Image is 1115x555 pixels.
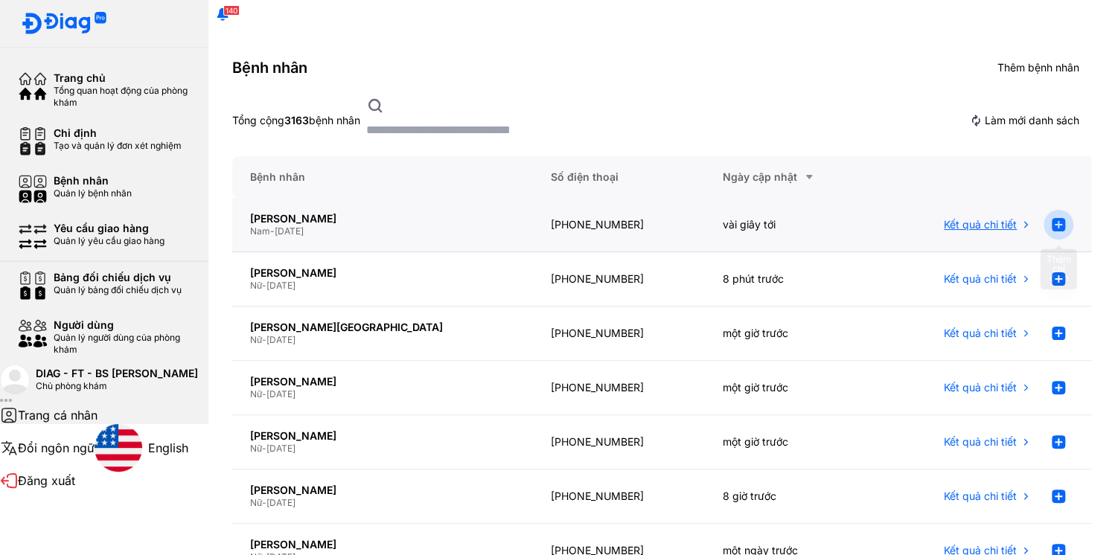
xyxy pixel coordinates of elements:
[250,334,262,345] span: Nữ
[250,225,270,237] span: Nam
[723,168,859,186] div: Ngày cập nhật
[36,380,208,392] div: Chủ phòng khám
[705,361,877,415] div: một giờ trước
[944,381,1017,394] span: Kết quả chi tiết
[250,429,515,443] div: [PERSON_NAME]
[54,332,191,356] div: Quản lý người dùng của phòng khám
[250,484,515,497] div: [PERSON_NAME]
[705,469,877,524] div: 8 giờ trước
[997,61,1079,74] span: Thêm bệnh nhân
[250,280,262,291] span: Nữ
[54,284,182,296] div: Quản lý bảng đối chiếu dịch vụ
[262,280,266,291] span: -
[944,272,1017,286] span: Kết quả chi tiết
[54,187,132,199] div: Quản lý bệnh nhân
[958,106,1091,135] button: Làm mới danh sách
[533,415,705,469] div: [PHONE_NUMBER]
[705,307,877,361] div: một giờ trước
[266,334,295,345] span: [DATE]
[54,222,164,235] div: Yêu cầu giao hàng
[533,307,705,361] div: [PHONE_NUMBER]
[95,424,142,472] img: English
[250,538,515,551] div: [PERSON_NAME]
[250,212,515,225] div: [PERSON_NAME]
[270,225,275,237] span: -
[533,469,705,524] div: [PHONE_NUMBER]
[266,388,295,400] span: [DATE]
[148,439,188,457] span: English
[967,54,1091,82] button: Thêm bệnh nhân
[985,114,1079,127] span: Làm mới danh sách
[944,327,1017,340] span: Kết quả chi tiết
[705,252,877,307] div: 8 phút trước
[250,321,515,334] div: [PERSON_NAME][GEOGRAPHIC_DATA]
[284,114,309,126] span: 3163
[944,490,1017,503] span: Kết quả chi tiết
[54,140,182,152] div: Tạo và quản lý đơn xét nghiệm
[533,156,705,198] div: Số điện thoại
[275,225,304,237] span: [DATE]
[944,218,1017,231] span: Kết quả chi tiết
[705,198,877,252] div: vài giây tới
[232,156,533,198] div: Bệnh nhân
[262,443,266,454] span: -
[54,85,191,109] div: Tổng quan hoạt động của phòng khám
[54,71,191,85] div: Trang chủ
[21,12,43,35] img: logo
[266,280,295,291] span: [DATE]
[232,57,307,78] div: Bệnh nhân
[232,114,360,127] div: Tổng cộng bệnh nhân
[944,435,1017,449] span: Kết quả chi tiết
[250,443,262,454] span: Nữ
[54,318,191,332] div: Người dùng
[95,424,188,472] button: English
[250,497,262,508] span: Nữ
[43,12,107,35] img: logo
[250,375,515,388] div: [PERSON_NAME]
[54,126,182,140] div: Chỉ định
[54,271,182,284] div: Bảng đối chiếu dịch vụ
[533,198,705,252] div: [PHONE_NUMBER]
[705,415,877,469] div: một giờ trước
[266,443,295,454] span: [DATE]
[54,174,132,187] div: Bệnh nhân
[266,497,295,508] span: [DATE]
[223,5,240,16] span: 140
[262,334,266,345] span: -
[262,388,266,400] span: -
[262,497,266,508] span: -
[533,252,705,307] div: [PHONE_NUMBER]
[250,388,262,400] span: Nữ
[54,235,164,247] div: Quản lý yêu cầu giao hàng
[533,361,705,415] div: [PHONE_NUMBER]
[250,266,515,280] div: [PERSON_NAME]
[36,367,208,380] div: DIAG - FT - BS [PERSON_NAME]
